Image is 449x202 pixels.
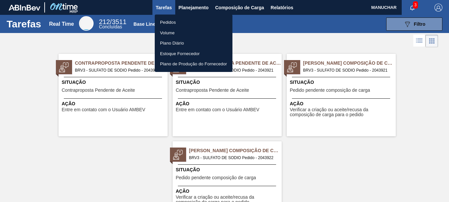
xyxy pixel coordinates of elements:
a: Estoque Fornecedor [155,49,232,59]
a: Volume [155,28,232,38]
a: Plano Diário [155,38,232,49]
a: Pedidos [155,17,232,28]
a: Plano de Produção do Fornecedor [155,59,232,69]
